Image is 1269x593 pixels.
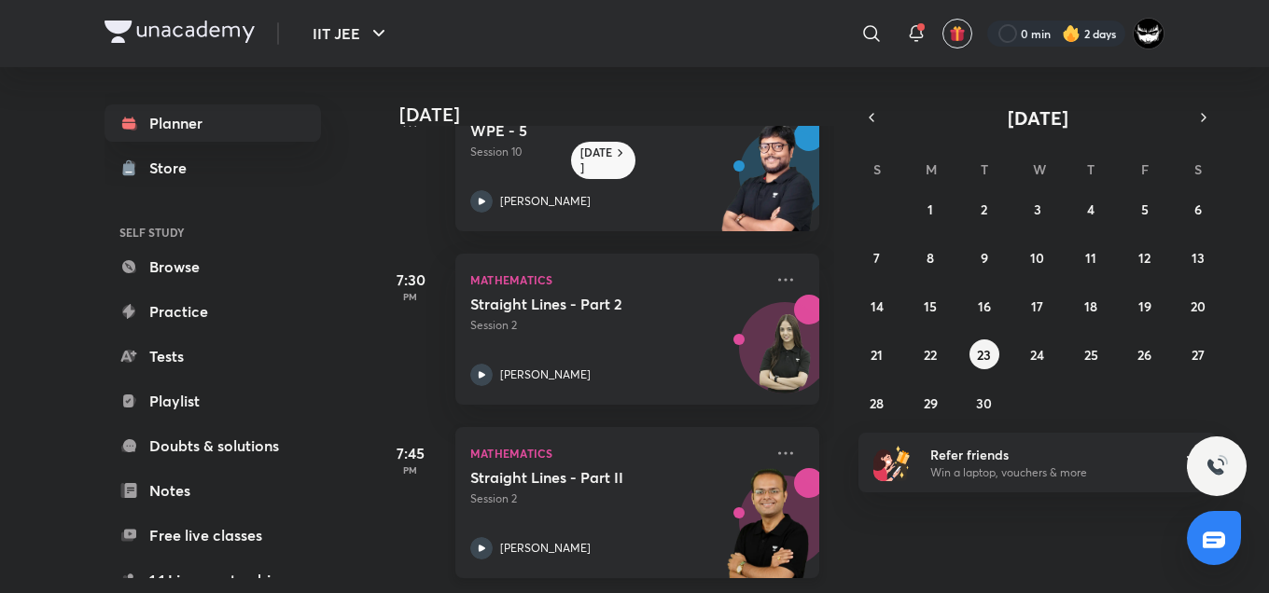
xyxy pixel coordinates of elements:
img: ttu [1206,455,1228,477]
a: Planner [105,104,321,142]
a: Tests [105,338,321,375]
button: September 15, 2025 [915,291,945,321]
abbr: September 11, 2025 [1085,249,1096,267]
a: Doubts & solutions [105,427,321,464]
button: September 4, 2025 [1076,194,1106,224]
button: September 9, 2025 [969,242,999,272]
p: Mathematics [470,442,763,464]
img: streak [1062,24,1081,43]
abbr: September 30, 2025 [976,394,992,412]
abbr: September 2, 2025 [981,200,987,218]
abbr: Tuesday [981,160,988,178]
button: September 28, 2025 [862,388,892,418]
button: September 20, 2025 [1183,291,1213,321]
button: September 27, 2025 [1183,339,1213,369]
a: Free live classes [105,517,321,554]
button: September 11, 2025 [1076,242,1106,272]
button: September 13, 2025 [1183,242,1213,272]
p: Mathematics [470,269,763,291]
abbr: September 15, 2025 [924,297,937,315]
abbr: September 4, 2025 [1087,200,1095,218]
a: Notes [105,472,321,509]
img: unacademy [717,121,819,250]
button: September 18, 2025 [1076,291,1106,321]
img: referral [873,444,911,481]
abbr: Wednesday [1033,160,1046,178]
button: September 7, 2025 [862,242,892,272]
h6: SELF STUDY [105,216,321,248]
h5: 7:45 [373,442,448,464]
button: [DATE] [885,104,1191,131]
button: September 2, 2025 [969,194,999,224]
abbr: September 23, 2025 [977,346,991,364]
button: September 24, 2025 [1023,339,1053,369]
p: [PERSON_NAME] [500,540,591,557]
span: [DATE] [1008,105,1068,131]
h5: WPE - 5 [470,121,703,140]
h5: Straight Lines - Part II [470,468,703,487]
p: Session 2 [470,317,763,334]
abbr: Monday [926,160,937,178]
abbr: September 26, 2025 [1137,346,1151,364]
abbr: September 8, 2025 [927,249,934,267]
button: September 6, 2025 [1183,194,1213,224]
div: Store [149,157,198,179]
button: September 30, 2025 [969,388,999,418]
button: September 19, 2025 [1130,291,1160,321]
img: avatar [949,25,966,42]
button: September 1, 2025 [915,194,945,224]
img: Company Logo [105,21,255,43]
h6: [DATE] [580,145,613,175]
abbr: September 3, 2025 [1034,200,1041,218]
button: September 23, 2025 [969,339,999,369]
a: Company Logo [105,21,255,48]
button: September 12, 2025 [1130,242,1160,272]
h6: Refer friends [930,445,1160,464]
a: Practice [105,293,321,330]
h4: [DATE] [399,103,838,126]
button: September 3, 2025 [1023,194,1053,224]
button: September 5, 2025 [1130,194,1160,224]
abbr: September 1, 2025 [927,200,933,218]
button: September 14, 2025 [862,291,892,321]
abbr: Thursday [1087,160,1095,178]
abbr: September 14, 2025 [871,297,884,315]
abbr: September 5, 2025 [1141,200,1149,218]
abbr: September 22, 2025 [924,346,937,364]
abbr: September 20, 2025 [1191,297,1206,315]
abbr: Saturday [1194,160,1202,178]
button: September 21, 2025 [862,339,892,369]
abbr: September 7, 2025 [873,249,880,267]
button: September 10, 2025 [1023,242,1053,272]
h5: 7:30 [373,269,448,291]
h5: Straight Lines - Part 2 [470,295,703,313]
abbr: September 9, 2025 [981,249,988,267]
p: PM [373,117,448,129]
p: Session 10 [470,144,763,160]
abbr: September 12, 2025 [1138,249,1150,267]
button: September 29, 2025 [915,388,945,418]
abbr: Sunday [873,160,881,178]
abbr: Friday [1141,160,1149,178]
button: September 25, 2025 [1076,339,1106,369]
p: PM [373,464,448,476]
abbr: September 29, 2025 [924,394,938,412]
abbr: September 27, 2025 [1192,346,1205,364]
p: Win a laptop, vouchers & more [930,464,1160,481]
p: [PERSON_NAME] [500,366,591,383]
p: [PERSON_NAME] [500,193,591,210]
button: avatar [942,19,972,48]
p: PM [373,291,448,302]
abbr: September 25, 2025 [1084,346,1098,364]
abbr: September 16, 2025 [978,297,991,315]
button: September 16, 2025 [969,291,999,321]
img: Avatar [740,312,830,402]
abbr: September 19, 2025 [1138,297,1151,315]
button: September 17, 2025 [1023,291,1053,321]
button: September 8, 2025 [915,242,945,272]
abbr: September 17, 2025 [1031,297,1043,315]
a: Playlist [105,382,321,420]
abbr: September 13, 2025 [1192,249,1205,267]
abbr: September 24, 2025 [1030,346,1044,364]
abbr: September 18, 2025 [1084,297,1097,315]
